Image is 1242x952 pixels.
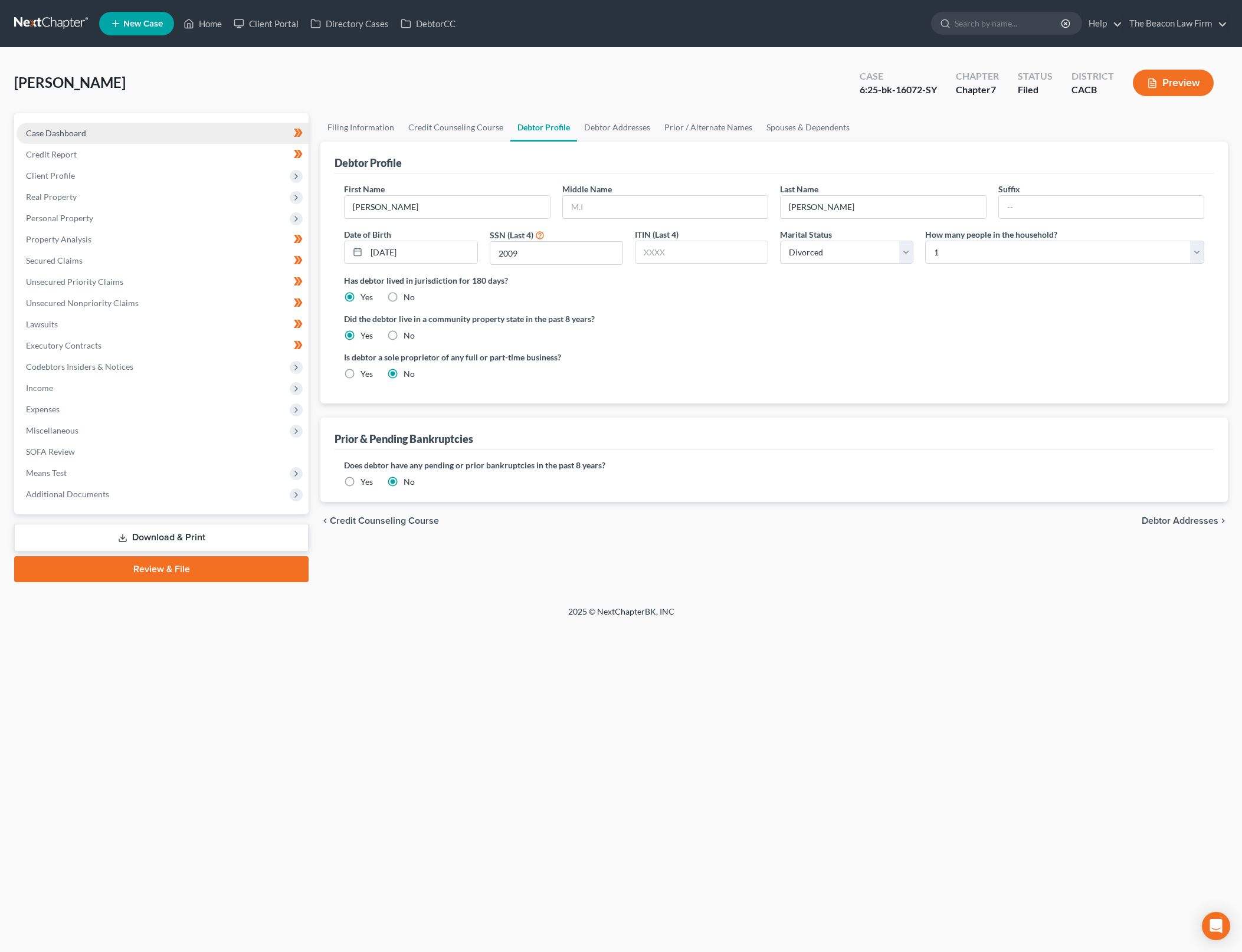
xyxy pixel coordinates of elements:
label: Does debtor have any pending or prior bankruptcies in the past 8 years? [344,459,1204,471]
label: No [404,476,415,488]
a: The Beacon Law Firm [1123,13,1227,34]
label: How many people in the household? [925,228,1057,241]
label: Suffix [998,183,1020,195]
span: Personal Property [26,213,93,223]
span: 7 [991,84,996,95]
button: chevron_left Credit Counseling Course [320,516,439,526]
span: Credit Counseling Course [330,516,439,526]
span: Executory Contracts [26,340,101,350]
a: Credit Counseling Course [401,113,510,142]
div: 6:25-bk-16072-SY [860,83,937,97]
a: Spouses & Dependents [759,113,857,142]
span: SOFA Review [26,447,75,457]
div: Chapter [956,70,999,83]
a: Download & Print [14,524,309,551]
label: Date of Birth [344,228,391,241]
span: Additional Documents [26,489,109,499]
label: Yes [361,368,373,380]
div: Filed [1018,83,1053,97]
button: Debtor Addresses chevron_right [1142,516,1228,526]
label: Middle Name [562,183,612,195]
input: M.I [563,196,768,218]
span: Miscellaneous [26,425,78,435]
a: Prior / Alternate Names [657,113,759,142]
a: Credit Report [17,144,309,165]
div: Prior & Pending Bankruptcies [335,432,473,446]
span: Means Test [26,468,67,478]
a: Client Portal [228,13,304,34]
label: Marital Status [780,228,832,241]
label: No [404,368,415,380]
div: CACB [1071,83,1114,97]
span: Expenses [26,404,60,414]
span: Debtor Addresses [1142,516,1218,526]
label: Last Name [780,183,818,195]
a: Property Analysis [17,229,309,250]
a: Unsecured Priority Claims [17,271,309,293]
a: Home [178,13,228,34]
span: Property Analysis [26,234,91,244]
a: Case Dashboard [17,123,309,144]
label: First Name [344,183,385,195]
span: Unsecured Nonpriority Claims [26,298,139,308]
a: Debtor Addresses [577,113,657,142]
input: XXXX [635,241,768,264]
div: Status [1018,70,1053,83]
span: Secured Claims [26,255,83,265]
label: Yes [361,476,373,488]
label: Yes [361,330,373,342]
span: Client Profile [26,170,75,180]
a: Filing Information [320,113,401,142]
div: District [1071,70,1114,83]
label: Has debtor lived in jurisdiction for 180 days? [344,274,1204,287]
div: Open Intercom Messenger [1202,912,1230,940]
span: Unsecured Priority Claims [26,277,123,287]
span: Credit Report [26,149,77,159]
span: Case Dashboard [26,128,86,138]
label: Is debtor a sole proprietor of any full or part-time business? [344,351,768,363]
a: SOFA Review [17,441,309,462]
a: Executory Contracts [17,335,309,356]
label: No [404,291,415,303]
a: Lawsuits [17,314,309,335]
label: Did the debtor live in a community property state in the past 8 years? [344,313,1204,325]
span: Income [26,383,53,393]
i: chevron_left [320,516,330,526]
a: Unsecured Nonpriority Claims [17,293,309,314]
label: Yes [361,291,373,303]
input: -- [345,196,549,218]
button: Preview [1133,70,1214,96]
div: Case [860,70,937,83]
a: Directory Cases [304,13,395,34]
a: Secured Claims [17,250,309,271]
a: Debtor Profile [510,113,577,142]
span: Lawsuits [26,319,58,329]
a: Review & File [14,556,309,582]
div: 2025 © NextChapterBK, INC [285,606,958,627]
span: Real Property [26,192,77,202]
label: No [404,330,415,342]
span: Codebtors Insiders & Notices [26,362,133,372]
i: chevron_right [1218,516,1228,526]
span: [PERSON_NAME] [14,74,126,91]
input: XXXX [490,242,622,264]
div: Chapter [956,83,999,97]
div: Debtor Profile [335,156,402,170]
label: SSN (Last 4) [490,229,533,241]
a: DebtorCC [395,13,461,34]
span: New Case [123,19,163,28]
a: Help [1083,13,1122,34]
input: -- [781,196,985,218]
label: ITIN (Last 4) [635,228,679,241]
input: MM/DD/YYYY [366,241,477,264]
input: Search by name... [955,12,1063,34]
input: -- [999,196,1204,218]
